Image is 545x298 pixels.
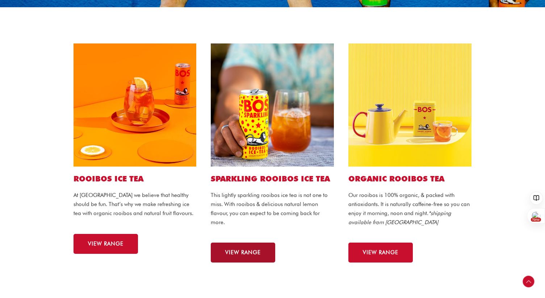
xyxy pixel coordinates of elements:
[348,243,413,263] a: VIEW RANGE
[211,243,275,263] a: VIEW RANGE
[74,174,197,184] h2: ROOIBOS ICE TEA
[348,191,471,227] p: Our rooibos is 100% organic, & packed with antioxidants. It is naturally caffeine-free so you can...
[363,250,398,255] span: VIEW RANGE
[211,191,334,227] p: This lightly sparkling rooibos ice tea is not one to miss. With rooibos & delicious natural lemon...
[348,210,451,226] em: *shipping available from [GEOGRAPHIC_DATA]
[74,234,138,254] a: VIEW RANGE
[88,241,123,247] span: VIEW RANGE
[348,174,471,184] h2: ORGANIC ROOIBOS TEA
[225,250,261,255] span: VIEW RANGE
[74,43,197,167] img: peach
[74,191,197,218] p: At [GEOGRAPHIC_DATA] we believe that healthy should be fun. That’s why we make refreshing ice tea...
[348,43,471,167] img: hot-tea-2-copy
[211,43,334,167] img: sparkling lemon
[211,174,334,184] h2: SPARKLING ROOIBOS ICE TEA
